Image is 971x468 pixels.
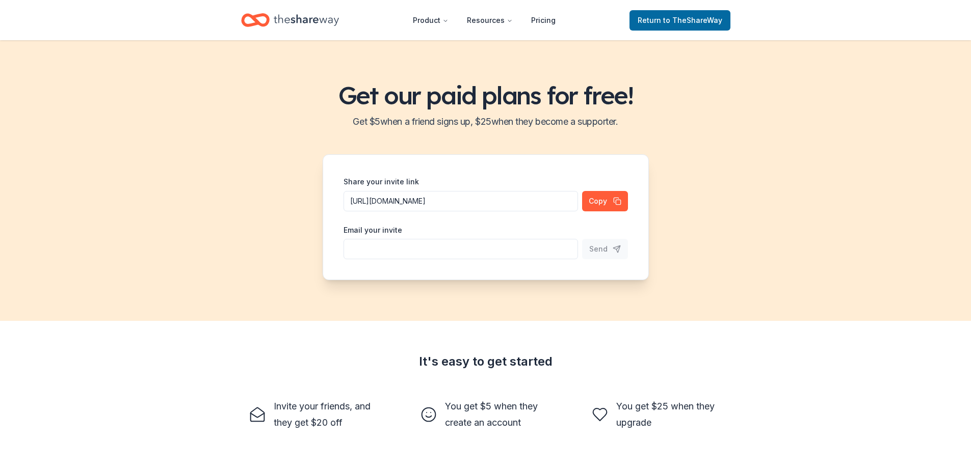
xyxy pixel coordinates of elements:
button: Product [405,10,457,31]
nav: Main [405,8,564,32]
span: Return [638,14,722,26]
label: Share your invite link [344,177,419,187]
button: Resources [459,10,521,31]
h1: Get our paid plans for free! [12,81,959,109]
a: Pricing [523,10,564,31]
div: You get $25 when they upgrade [616,398,722,431]
div: It's easy to get started [241,353,730,370]
span: to TheShareWay [663,16,722,24]
a: Home [241,8,339,32]
div: Invite your friends, and they get $20 off [274,398,380,431]
a: Returnto TheShareWay [629,10,730,31]
h2: Get $ 5 when a friend signs up, $ 25 when they become a supporter. [12,114,959,130]
label: Email your invite [344,225,402,235]
button: Copy [582,191,628,211]
div: You get $5 when they create an account [445,398,551,431]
